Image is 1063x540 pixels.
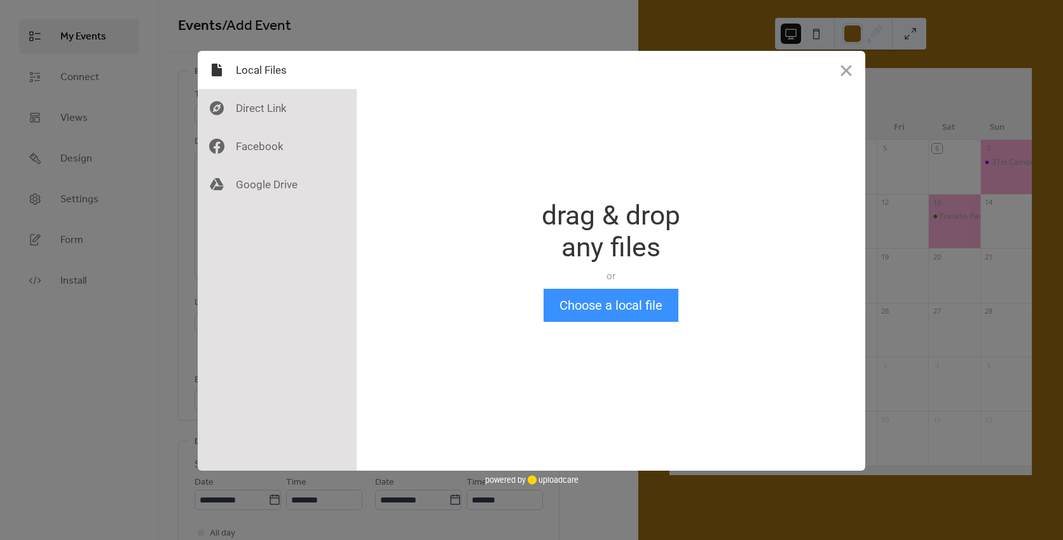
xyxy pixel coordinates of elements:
[485,471,579,490] div: powered by
[827,51,865,89] button: Close
[198,89,357,127] div: Direct Link
[526,475,579,485] a: uploadcare
[198,127,357,165] div: Facebook
[542,200,680,263] div: drag & drop any files
[542,270,680,282] div: or
[198,165,357,204] div: Google Drive
[544,289,678,322] button: Choose a local file
[198,51,357,89] div: Local Files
